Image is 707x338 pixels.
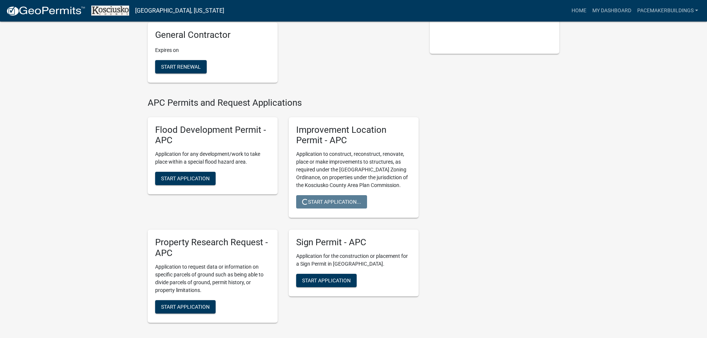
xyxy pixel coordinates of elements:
[148,3,419,89] wm-registration-list-section: My Contractor Registration Renewals
[296,195,367,209] button: Start Application...
[634,4,701,18] a: PacemakerBuildings
[155,172,216,185] button: Start Application
[302,278,351,283] span: Start Application
[296,237,411,248] h5: Sign Permit - APC
[155,150,270,166] p: Application for any development/work to take place within a special flood hazard area.
[155,125,270,146] h5: Flood Development Permit - APC
[161,303,210,309] span: Start Application
[91,6,129,16] img: Kosciusko County, Indiana
[569,4,589,18] a: Home
[296,125,411,146] h5: Improvement Location Permit - APC
[155,60,207,73] button: Start Renewal
[296,252,411,268] p: Application for the construction or placement for a Sign Permit in [GEOGRAPHIC_DATA].
[589,4,634,18] a: My Dashboard
[302,199,361,205] span: Start Application...
[296,274,357,287] button: Start Application
[155,237,270,259] h5: Property Research Request - APC
[161,63,201,69] span: Start Renewal
[135,4,224,17] a: [GEOGRAPHIC_DATA], [US_STATE]
[148,98,419,108] h4: APC Permits and Request Applications
[155,30,270,40] h5: General Contractor
[161,175,210,181] span: Start Application
[155,46,270,54] p: Expires on
[296,150,411,189] p: Application to construct, reconstruct, renovate, place or make improvements to structures, as req...
[155,263,270,294] p: Application to request data or information on specific parcels of ground such as being able to di...
[155,300,216,314] button: Start Application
